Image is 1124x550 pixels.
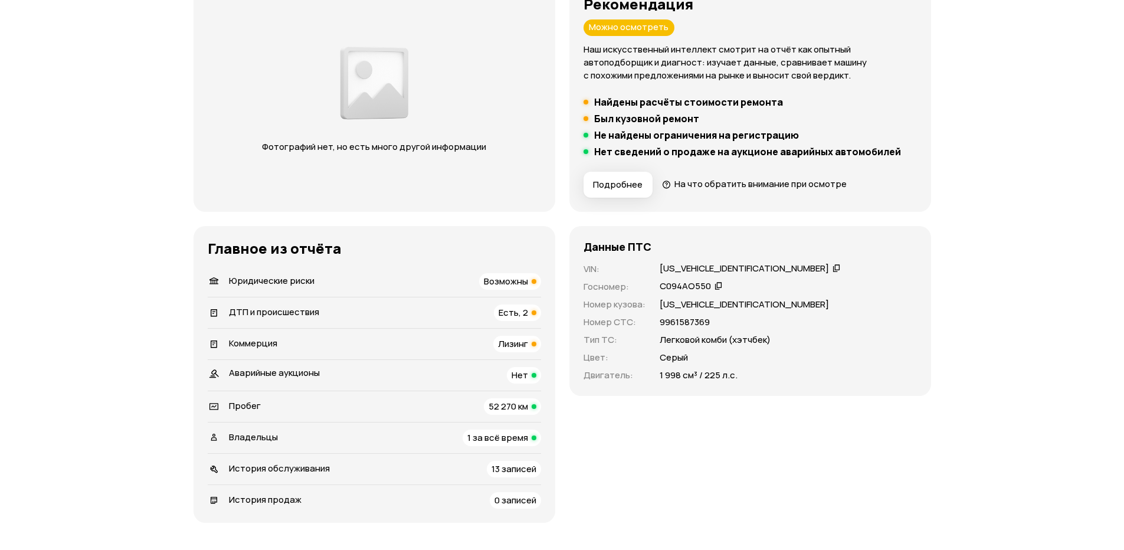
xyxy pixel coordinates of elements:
p: Цвет : [584,351,645,364]
span: Аварийные аукционы [229,366,320,379]
span: 0 записей [494,494,536,506]
h3: Главное из отчёта [208,240,541,257]
h5: Не найдены ограничения на регистрацию [594,129,799,141]
span: 13 записей [491,463,536,475]
p: Фотографий нет, но есть много другой информации [251,140,498,153]
span: Подробнее [593,179,643,191]
span: Юридические риски [229,274,314,287]
span: Пробег [229,400,261,412]
h4: Данные ПТС [584,240,651,253]
p: Двигатель : [584,369,645,382]
span: Лизинг [498,338,528,350]
span: Возможны [484,275,528,287]
p: Наш искусственный интеллект смотрит на отчёт как опытный автоподборщик и диагност: изучает данные... [584,43,917,82]
p: Тип ТС : [584,333,645,346]
span: Нет [512,369,528,381]
img: d89e54fb62fcf1f0.png [337,40,411,126]
button: Подробнее [584,172,653,198]
span: 52 270 км [489,400,528,413]
span: На что обратить внимание при осмотре [674,178,847,190]
p: [US_VEHICLE_IDENTIFICATION_NUMBER] [660,298,829,311]
p: Госномер : [584,280,645,293]
p: 1 998 см³ / 225 л.с. [660,369,738,382]
span: ДТП и происшествия [229,306,319,318]
span: Владельцы [229,431,278,443]
p: Серый [660,351,688,364]
span: Коммерция [229,337,277,349]
div: С094АО550 [660,280,711,293]
h5: Найдены расчёты стоимости ремонта [594,96,783,108]
h5: Был кузовной ремонт [594,113,699,125]
p: VIN : [584,263,645,276]
p: Номер кузова : [584,298,645,311]
div: Можно осмотреть [584,19,674,36]
p: Номер СТС : [584,316,645,329]
p: Легковой комби (хэтчбек) [660,333,771,346]
span: 1 за всё время [467,431,528,444]
a: На что обратить внимание при осмотре [662,178,847,190]
div: [US_VEHICLE_IDENTIFICATION_NUMBER] [660,263,829,275]
span: История продаж [229,493,302,506]
h5: Нет сведений о продаже на аукционе аварийных автомобилей [594,146,901,158]
span: История обслуживания [229,462,330,474]
p: 9961587369 [660,316,710,329]
span: Есть, 2 [499,306,528,319]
